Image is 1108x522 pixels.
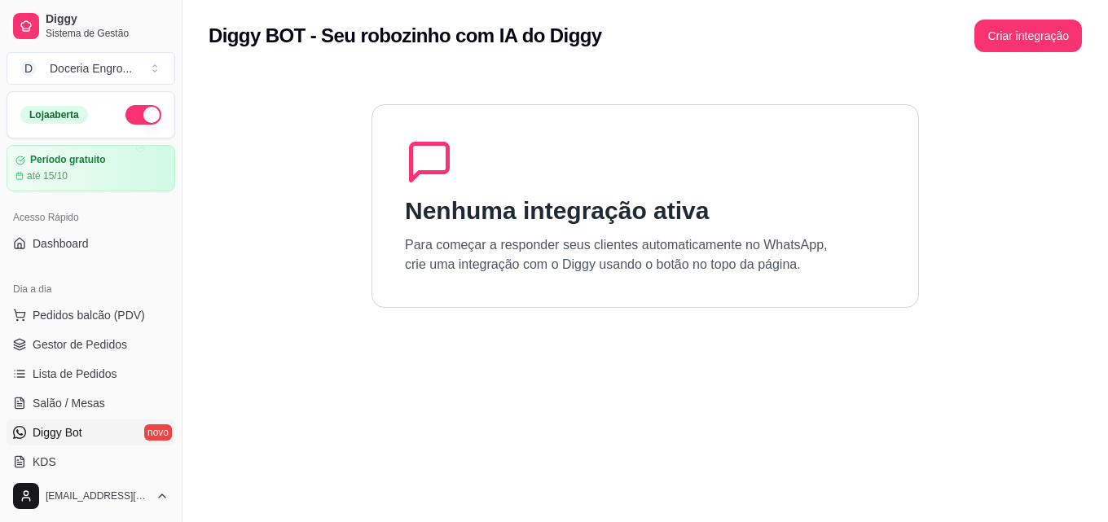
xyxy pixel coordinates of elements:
a: KDS [7,449,175,475]
span: Lista de Pedidos [33,366,117,382]
button: Pedidos balcão (PDV) [7,302,175,328]
button: Select a team [7,52,175,85]
span: [EMAIL_ADDRESS][DOMAIN_NAME] [46,489,149,502]
button: [EMAIL_ADDRESS][DOMAIN_NAME] [7,476,175,515]
div: Dia a dia [7,276,175,302]
a: Diggy Botnovo [7,419,175,445]
article: até 15/10 [27,169,68,182]
span: Dashboard [33,235,89,252]
a: Salão / Mesas [7,390,175,416]
span: KDS [33,454,56,470]
article: Período gratuito [30,154,106,166]
span: Diggy [46,12,169,27]
div: Doceria Engro ... [50,60,132,77]
a: DiggySistema de Gestão [7,7,175,46]
p: Para começar a responder seus clientes automaticamente no WhatsApp, crie uma integração com o Dig... [405,235,828,274]
a: Período gratuitoaté 15/10 [7,145,175,191]
a: Dashboard [7,230,175,257]
div: Loja aberta [20,106,88,124]
span: D [20,60,37,77]
span: Pedidos balcão (PDV) [33,307,145,323]
span: Diggy Bot [33,424,82,441]
a: Lista de Pedidos [7,361,175,387]
span: Salão / Mesas [33,395,105,411]
button: Alterar Status [125,105,161,125]
span: Gestor de Pedidos [33,336,127,353]
h2: Diggy BOT - Seu robozinho com IA do Diggy [209,23,602,49]
span: Sistema de Gestão [46,27,169,40]
div: Acesso Rápido [7,204,175,230]
h1: Nenhuma integração ativa [405,196,709,226]
button: Criar integração [974,20,1082,52]
a: Gestor de Pedidos [7,331,175,358]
